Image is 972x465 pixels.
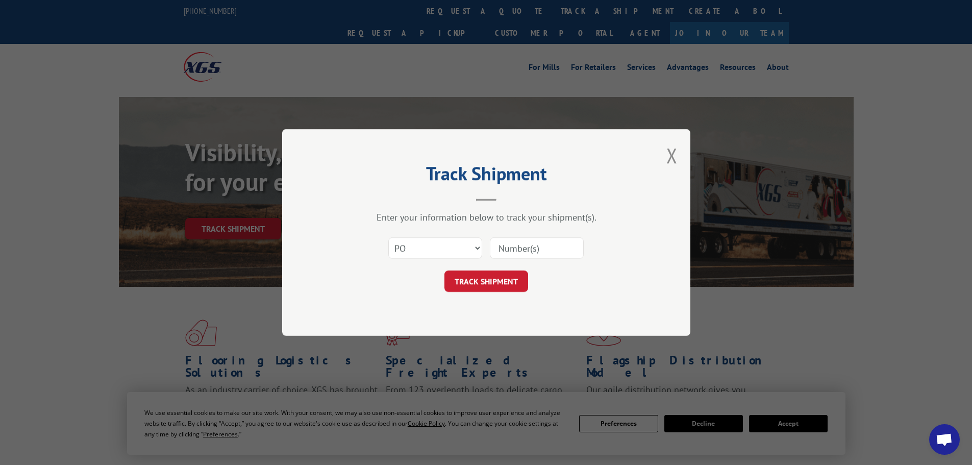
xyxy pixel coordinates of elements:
div: Enter your information below to track your shipment(s). [333,211,639,223]
h2: Track Shipment [333,166,639,186]
input: Number(s) [490,237,584,259]
button: TRACK SHIPMENT [444,271,528,292]
button: Close modal [666,142,678,169]
a: Open chat [929,424,960,455]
